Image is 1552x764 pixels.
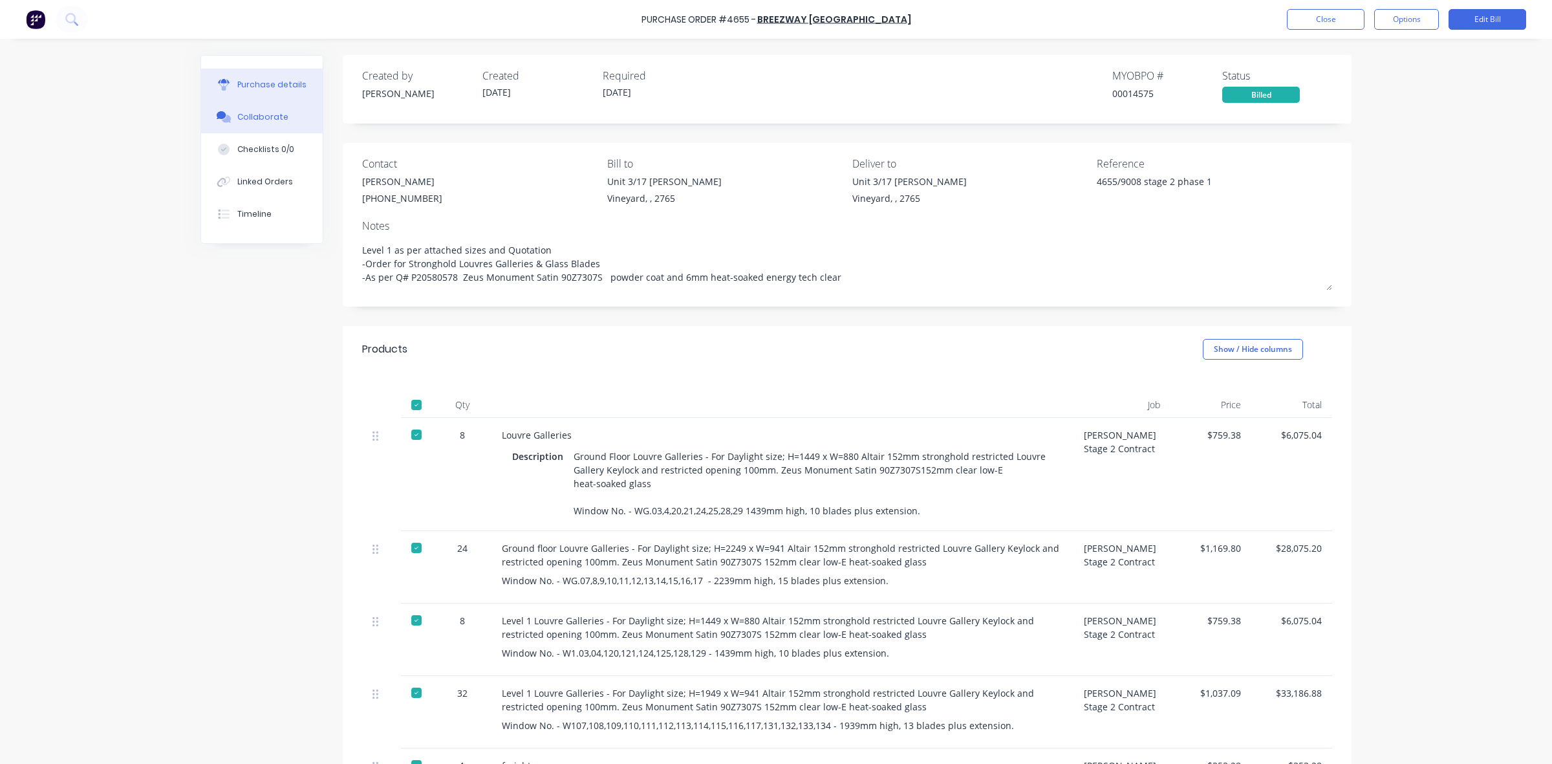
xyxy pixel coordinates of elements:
div: Required [603,68,713,83]
button: Show / Hide columns [1203,339,1303,360]
div: Louvre Galleries [502,428,1063,442]
div: [PERSON_NAME] Stage 2 Contract [1073,418,1170,531]
div: Timeline [237,208,272,220]
div: Description [512,447,574,466]
div: Bill to [607,156,843,171]
div: 00014575 [1112,87,1222,100]
div: MYOB PO # [1112,68,1222,83]
div: Purchase details [237,79,307,91]
div: Window No. - WG.07,8,9,10,11,12,13,14,15,16,17 - 2239mm high, 15 blades plus extension. [502,574,1063,587]
div: $6,075.04 [1262,428,1322,442]
div: $759.38 [1181,428,1241,442]
div: Job [1073,392,1170,418]
div: Status [1222,68,1332,83]
button: Options [1374,9,1439,30]
div: $33,186.88 [1262,686,1322,700]
div: Purchase Order #4655 - [641,13,756,27]
img: Factory [26,10,45,29]
div: Level 1 Louvre Galleries - For Daylight size; H=1449 x W=880 Altair 152mm stronghold restricted L... [502,614,1063,641]
button: Checklists 0/0 [201,133,323,166]
button: Collaborate [201,101,323,133]
div: Deliver to [852,156,1088,171]
div: Price [1170,392,1251,418]
div: Vineyard, , 2765 [607,191,722,205]
div: [PHONE_NUMBER] [362,191,442,205]
div: Ground floor Louvre Galleries - For Daylight size; H=2249 x W=941 Altair 152mm stronghold restric... [502,541,1063,569]
div: [PERSON_NAME] [362,175,442,188]
button: Close [1287,9,1364,30]
div: 24 [444,541,481,555]
div: Linked Orders [237,176,293,188]
div: 8 [444,428,481,442]
div: $28,075.20 [1262,541,1322,555]
div: [PERSON_NAME] Stage 2 Contract [1073,676,1170,748]
button: Linked Orders [201,166,323,198]
button: Edit Bill [1449,9,1526,30]
button: Purchase details [201,69,323,101]
div: Contact [362,156,598,171]
div: Level 1 Louvre Galleries - For Daylight size; H=1949 x W=941 Altair 152mm stronghold restricted L... [502,686,1063,714]
a: Breezway [GEOGRAPHIC_DATA] [757,13,911,26]
div: [PERSON_NAME] Stage 2 Contract [1073,531,1170,604]
textarea: 4655/9008 stage 2 phase 1 [1097,175,1258,204]
div: Total [1251,392,1332,418]
div: $6,075.04 [1262,614,1322,628]
textarea: Level 1 as per attached sizes and Quotation -Order for Stronghold Louvres Galleries & Glass Blade... [362,237,1332,290]
div: [PERSON_NAME] [362,87,472,100]
div: [PERSON_NAME] Stage 2 Contract [1073,604,1170,676]
div: Checklists 0/0 [237,144,294,155]
button: Timeline [201,198,323,230]
div: Billed [1222,87,1300,103]
div: Created by [362,68,472,83]
div: $759.38 [1181,614,1241,628]
div: $1,037.09 [1181,686,1241,700]
div: Notes [362,218,1332,234]
div: 8 [444,614,481,628]
div: $1,169.80 [1181,541,1241,555]
div: Created [482,68,592,83]
div: Unit 3/17 [PERSON_NAME] [852,175,967,188]
div: Window No. - W1.03,04,120,121,124,125,128,129 - 1439mm high, 10 blades plus extension. [502,646,1063,660]
div: Window No. - W107,108,109,110,111,112,113,114,115,116,117,131,132,133,134 - 1939mm high, 13 blade... [502,719,1063,732]
div: Ground Floor Louvre Galleries - For Daylight size; H=1449 x W=880 Altair 152mm stronghold restric... [574,447,1053,520]
div: Collaborate [237,111,288,123]
div: Reference [1097,156,1332,171]
div: 32 [444,686,481,700]
div: Unit 3/17 [PERSON_NAME] [607,175,722,188]
div: Vineyard, , 2765 [852,191,967,205]
div: Qty [433,392,491,418]
div: Products [362,342,407,357]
